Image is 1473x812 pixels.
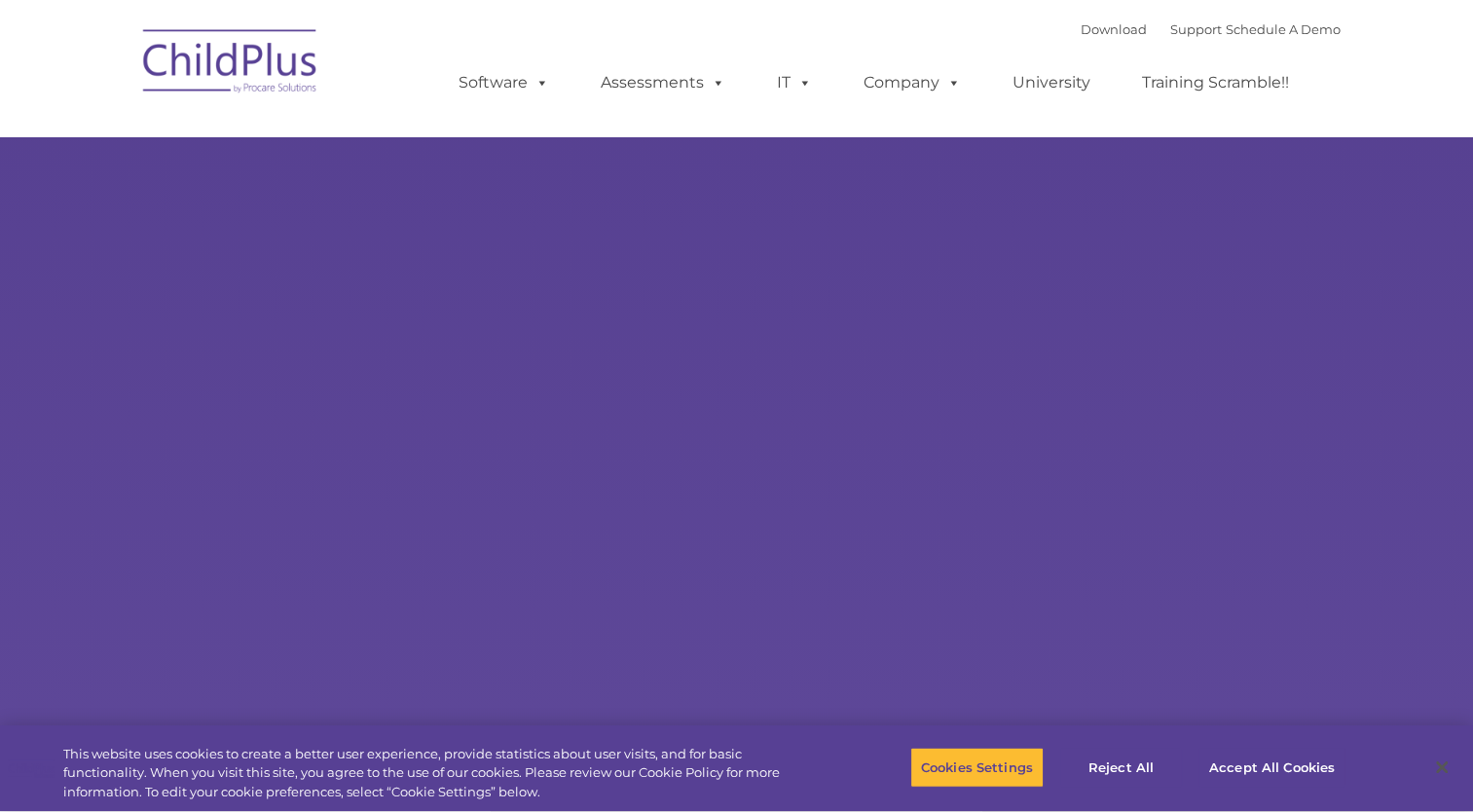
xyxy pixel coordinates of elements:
img: ChildPlus by Procare Solutions [133,16,328,113]
a: Software [439,63,569,102]
a: IT [757,63,831,102]
a: Schedule A Demo [1226,21,1341,37]
font: | [1081,21,1341,37]
button: Reject All [1060,747,1182,788]
a: Training Scramble!! [1123,63,1308,102]
a: Assessments [581,63,745,102]
a: Download [1081,21,1147,37]
button: Cookies Settings [910,747,1044,788]
button: Accept All Cookies [1198,747,1345,788]
a: Support [1170,21,1222,37]
button: Close [1420,746,1463,789]
a: University [993,63,1110,102]
div: This website uses cookies to create a better user experience, provide statistics about user visit... [63,745,810,802]
a: Company [844,63,980,102]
